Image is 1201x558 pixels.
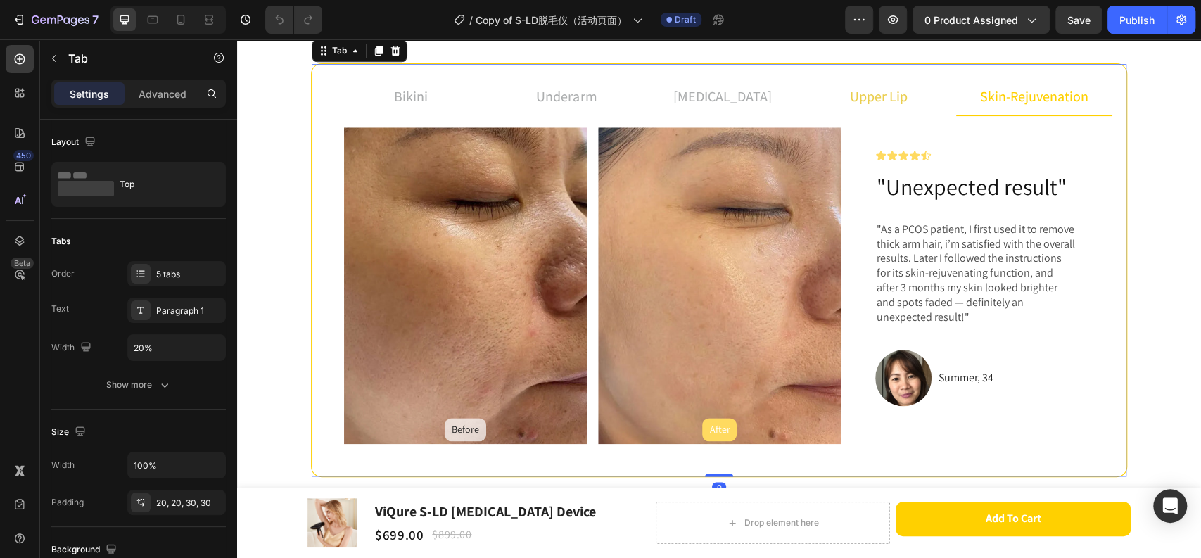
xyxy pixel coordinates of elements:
[92,5,113,18] div: Tab
[68,50,188,67] p: Tab
[469,13,473,27] span: /
[924,13,1018,27] span: 0 product assigned
[1107,6,1167,34] button: Publish
[51,372,226,398] button: Show more
[11,258,34,269] div: Beta
[107,88,350,405] div: Background Image
[265,6,322,34] div: Undo/Redo
[1055,6,1102,34] button: Save
[6,6,105,34] button: 7
[701,329,756,349] p: Summer, 34
[51,423,89,442] div: Size
[51,459,75,471] div: Width
[51,267,75,280] div: Order
[436,46,535,68] p: [MEDICAL_DATA]
[1067,14,1091,26] span: Save
[472,381,493,399] p: After
[237,39,1201,558] iframe: Design area
[1153,489,1187,523] div: Open Intercom Messenger
[749,472,804,487] div: Add to cart
[913,6,1050,34] button: 0 product assigned
[640,183,840,286] p: "As a PCOS patient, I first used it to remove thick arm hair, i’m satisfied with the overall resu...
[475,443,489,454] div: 0
[128,335,225,360] input: Auto
[507,478,581,489] div: Drop element here
[156,268,222,281] div: 5 tabs
[638,310,694,367] img: gempages_492455156382696671-0d125cd3-bda1-4d23-bb54-9c93140ca2c2.png
[215,381,242,399] p: Before
[156,497,222,509] div: 20, 20, 30, 30
[51,303,69,315] div: Text
[193,487,236,505] div: $899.00
[70,87,109,101] p: Settings
[659,462,894,497] button: Add to cart
[361,88,604,405] div: Background Image
[743,48,851,66] span: skin-rejuvenation
[156,305,222,317] div: Paragraph 1
[136,462,410,483] h1: ViQure S-LD [MEDICAL_DATA] Device
[51,496,84,509] div: Padding
[613,46,671,68] p: upper lip
[1119,13,1155,27] div: Publish
[299,46,360,68] p: underarm
[476,13,627,27] span: Copy of S-LD脱毛仪（活动页面）
[120,168,205,201] div: Top
[675,13,696,26] span: Draft
[640,132,830,162] span: "Unexpected result"
[51,338,94,357] div: Width
[128,452,225,478] input: Auto
[13,150,34,161] div: 450
[51,133,99,152] div: Layout
[139,87,186,101] p: Advanced
[136,486,188,506] div: $699.00
[51,235,70,248] div: Tabs
[92,11,99,28] p: 7
[106,378,172,392] div: Show more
